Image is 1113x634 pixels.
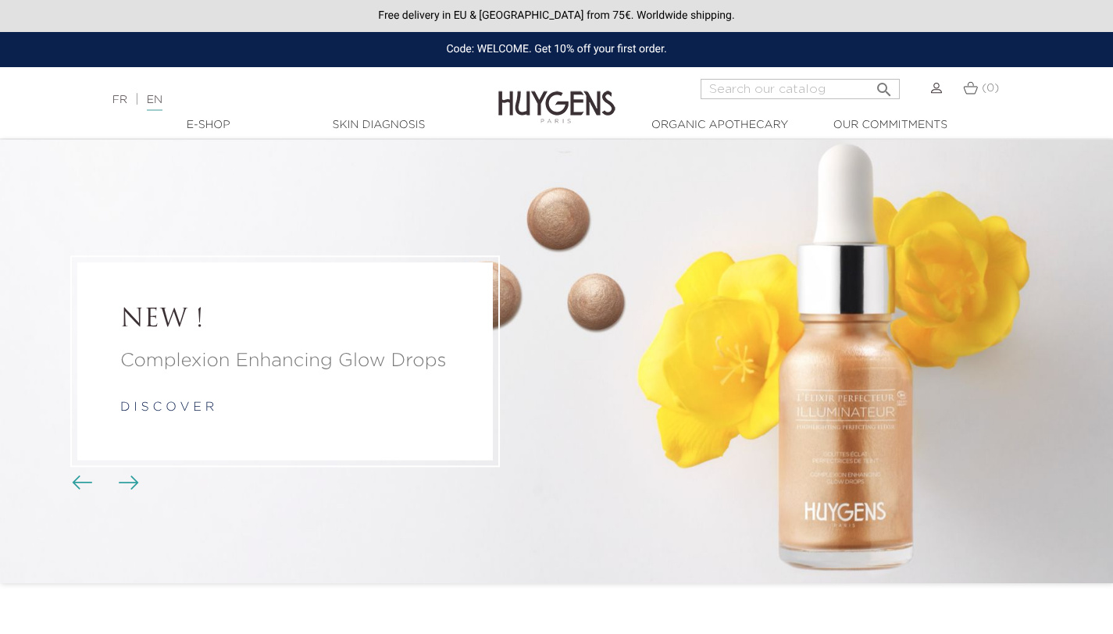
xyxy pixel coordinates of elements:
[642,117,798,134] a: Organic Apothecary
[120,305,450,335] a: NEW !
[812,117,969,134] a: Our commitments
[105,91,452,109] div: |
[147,94,162,111] a: EN
[701,79,900,99] input: Search
[120,402,214,415] a: d i s c o v e r
[498,66,615,126] img: Huygens
[78,472,129,495] div: Carousel buttons
[130,117,287,134] a: E-Shop
[120,347,450,376] a: Complexion Enhancing Glow Drops
[301,117,457,134] a: Skin Diagnosis
[875,76,894,94] i: 
[982,83,999,94] span: (0)
[870,74,898,95] button: 
[112,94,127,105] a: FR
